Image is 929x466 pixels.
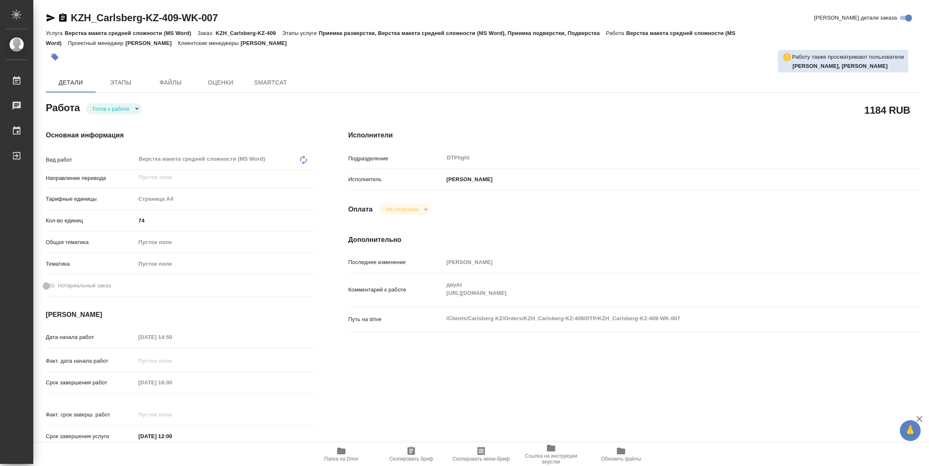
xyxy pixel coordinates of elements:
p: Носкова Анна, Дзюндзя Нина [792,62,904,70]
div: Готов к работе [86,103,142,115]
p: Путь на drive [348,315,444,324]
button: Ссылка на инструкции верстки [516,443,586,466]
p: [PERSON_NAME] [125,40,178,46]
p: Тарифные единицы [46,195,136,203]
input: Пустое поле [138,172,296,182]
p: Последнее изменение [348,258,444,267]
p: Верстка макета средней сложности (MS Word) [46,30,735,46]
span: Этапы [101,77,141,88]
button: Скопировать бриф [376,443,446,466]
p: [PERSON_NAME] [241,40,293,46]
span: Скопировать бриф [389,456,433,462]
p: Факт. срок заверш. работ [46,411,136,419]
p: Верстка макета средней сложности (MS Word) [65,30,197,36]
h4: Дополнительно [348,235,920,245]
a: KZH_Carlsberg-KZ-409-WK-007 [71,12,218,23]
p: Работа [606,30,626,36]
span: Папка на Drive [324,456,358,462]
h4: Исполнители [348,130,920,140]
input: Пустое поле [136,331,209,343]
input: Пустое поле [136,355,209,367]
span: Обновить файлы [601,456,641,462]
div: Пустое поле [139,260,305,268]
input: ✎ Введи что-нибудь [136,430,209,442]
h2: 1184 RUB [864,103,910,117]
span: Ссылка на инструкции верстки [521,453,581,465]
p: [PERSON_NAME] [444,175,493,184]
input: Пустое поле [136,409,209,421]
p: Срок завершения работ [46,379,136,387]
div: Страница А4 [136,192,315,206]
p: Вид работ [46,156,136,164]
div: Пустое поле [139,238,305,247]
button: Скопировать мини-бриф [446,443,516,466]
span: Нотариальный заказ [58,282,111,290]
p: KZH_Carlsberg-KZ-409 [216,30,282,36]
span: 🙏 [903,422,917,439]
button: Добавить тэг [46,48,64,66]
h4: Основная информация [46,130,315,140]
span: Оценки [201,77,241,88]
div: Пустое поле [136,257,315,271]
h2: Работа [46,100,80,115]
button: Папка на Drive [306,443,376,466]
h4: Оплата [348,204,373,214]
button: Скопировать ссылку [58,13,68,23]
span: Файлы [151,77,191,88]
p: Кол-во единиц [46,217,136,225]
p: Заказ: [197,30,215,36]
div: Пустое поле [136,235,315,249]
button: Не оплачена [383,206,420,213]
p: Услуга [46,30,65,36]
span: [PERSON_NAME] детали заказа [814,14,897,22]
span: SmartCat [251,77,291,88]
p: Общая тематика [46,238,136,247]
p: Работу также просматривают пользователи [792,53,904,61]
p: Направление перевода [46,174,136,182]
p: Приемка разверстки, Верстка макета средней сложности (MS Word), Приемка подверстки, Подверстка [319,30,606,36]
div: Готов к работе [379,204,430,215]
h4: [PERSON_NAME] [46,310,315,320]
p: Срок завершения услуги [46,432,136,441]
button: Скопировать ссылку для ЯМессенджера [46,13,56,23]
p: Факт. дата начала работ [46,357,136,365]
input: Пустое поле [444,256,872,268]
button: Обновить файлы [586,443,656,466]
p: Дата начала работ [46,333,136,341]
textarea: /Clients/Carlsberg KZ/Orders/KZH_Carlsberg-KZ-409/DTP/KZH_Carlsberg-KZ-409-WK-007 [444,311,872,326]
p: Клиентские менеджеры [178,40,241,46]
button: 🙏 [900,420,921,441]
span: Детали [51,77,91,88]
p: Тематика [46,260,136,268]
span: Скопировать мини-бриф [452,456,509,462]
p: Проектный менеджер [68,40,125,46]
b: [PERSON_NAME], [PERSON_NAME] [792,63,888,69]
p: Комментарий к работе [348,286,444,294]
input: ✎ Введи что-нибудь [136,214,315,227]
textarea: двуяз [URL][DOMAIN_NAME] [444,278,872,300]
input: Пустое поле [136,376,209,389]
p: Исполнитель [348,175,444,184]
p: Этапы услуги [282,30,319,36]
button: Готов к работе [90,105,132,112]
p: Подразделение [348,155,444,163]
